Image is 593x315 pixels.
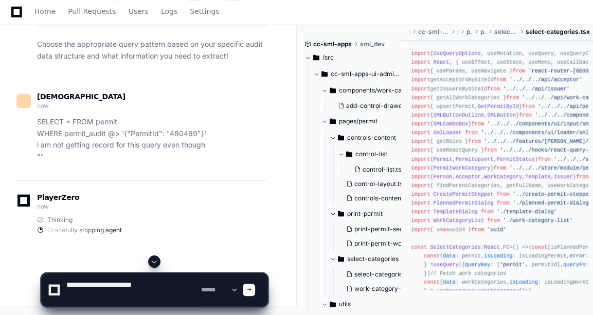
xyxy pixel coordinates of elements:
span: PlannedPermitDialog [433,200,493,206]
span: from [471,121,484,127]
span: Gracefully stopping agent [47,226,122,234]
span: import [411,200,430,206]
span: error [569,253,585,259]
span: import [411,95,430,101]
span: PermitWorkCategory [433,165,490,171]
svg: Directory [330,84,336,97]
span: controls-content [347,134,396,142]
span: Users [129,8,149,14]
span: TemplateDialog [433,209,477,215]
span: from [487,217,500,224]
span: Acceptor [456,174,481,180]
button: add-control-drawer.tsx [334,99,412,113]
button: select-categories [330,251,418,267]
span: from [497,191,510,197]
button: control-list.tsx [350,162,414,177]
span: pages [466,28,472,36]
button: control-list [338,146,420,162]
span: const [411,244,427,250]
span: import [411,147,430,153]
span: import [411,174,430,180]
span: UseQueryOptions [433,50,480,57]
span: Permit [433,156,452,162]
span: const [424,253,440,259]
span: './template-dialog' [497,209,557,215]
span: PermitUpsert [456,156,494,162]
span: Issuer [554,174,573,180]
button: print-permit-second-look.tsx [342,222,420,236]
span: src [457,28,458,36]
button: controls-content [330,129,418,146]
span: () => [513,244,529,250]
span: import [411,112,430,118]
button: /src [305,49,393,66]
span: WorkCategory [484,174,522,180]
span: print-permit [347,210,383,218]
span: React [484,244,500,250]
span: from [484,147,497,153]
span: from [494,165,507,171]
span: from [497,200,510,206]
span: control-layout.tsx [354,180,406,188]
span: Logs [161,8,177,14]
svg: Directory [338,208,344,220]
span: Pull Requests [68,8,116,14]
span: from [522,103,535,109]
span: from [481,209,494,215]
span: '../../../api/issuer' [503,85,569,91]
span: from [512,68,525,74]
span: cc-sml-apps-ui-admin [418,28,449,36]
span: [DEMOGRAPHIC_DATA] [37,92,125,101]
span: './planned-permit-dialog' [513,200,592,206]
span: select-categories [494,28,517,36]
span: add-control-drawer.tsx [346,102,415,110]
span: SmlLoader [433,129,461,136]
span: print-permit-work-categories.tsx [354,239,452,248]
span: from [471,226,484,232]
span: sml_dev [360,40,385,48]
span: pages/permit [339,117,378,125]
svg: Directory [346,148,352,160]
span: FC [503,244,509,250]
p: Choose the appropriate query pattern based on your specific audit data structure and what informa... [37,39,267,62]
span: components/work-categories-tab/add-control-drawer [339,86,410,95]
button: components/work-categories-tab/add-control-drawer [321,82,410,99]
span: from [487,85,500,91]
span: import [411,165,430,171]
span: import [411,50,430,57]
span: import [411,217,430,224]
span: Template [525,174,550,180]
span: import [411,77,430,83]
span: permit [480,28,486,36]
span: from [538,156,551,162]
span: now [37,102,49,109]
span: import [411,209,430,215]
span: from [506,95,519,101]
svg: Directory [338,132,344,144]
span: SelectCategories [430,244,481,250]
span: control-list.tsx [363,165,405,174]
svg: Directory [321,68,328,80]
span: from [519,112,532,118]
span: import [411,182,430,189]
span: Person [433,174,452,180]
span: import [411,59,430,65]
span: WorkCategoryList [433,217,484,224]
span: './work-category-list' [503,217,573,224]
span: 'uuid' [487,226,506,232]
button: cc-sml-apps-ui-admin/src [313,66,402,82]
span: as [443,226,449,232]
span: print-permit-second-look.tsx [354,225,440,233]
p: SELECT * FROM permit WHERE permit_audit @> '{"PermitId": "480469"}' i am not getting record for t... [37,116,267,163]
span: select-categories.tsx [526,28,590,36]
span: from [468,138,481,144]
span: import [411,138,430,144]
span: import [411,68,430,74]
span: const [532,244,548,250]
span: import [411,121,430,127]
button: print-permit-work-categories.tsx [342,236,420,251]
span: import [411,85,430,91]
span: React [433,59,449,65]
span: from [576,174,589,180]
span: SMLComboBox [433,121,468,127]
